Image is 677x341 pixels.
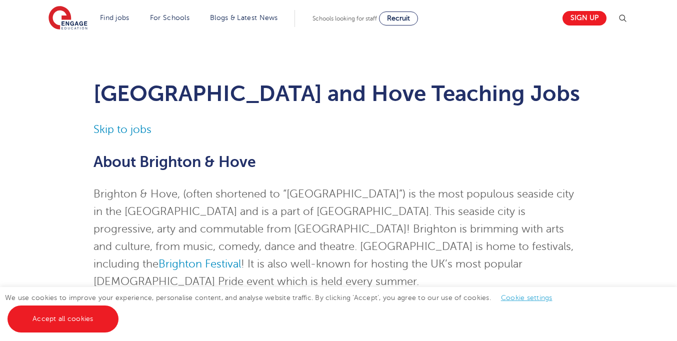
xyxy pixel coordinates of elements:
span: Schools looking for staff [312,15,377,22]
a: Skip to jobs [93,123,151,135]
a: Sign up [562,11,606,25]
h2: About Brighton & Hove [93,153,584,170]
a: Accept all cookies [7,305,118,332]
a: Brighton Festival [158,258,241,270]
a: Cookie settings [501,294,552,301]
span: We use cookies to improve your experience, personalise content, and analyse website traffic. By c... [5,294,562,322]
a: Blogs & Latest News [210,14,278,21]
h1: [GEOGRAPHIC_DATA] and Hove Teaching Jobs [93,81,584,106]
p: Brighton & Hove, (often shortened to “[GEOGRAPHIC_DATA]”) is the most populous seaside city in th... [93,185,584,290]
a: Find jobs [100,14,129,21]
a: For Schools [150,14,189,21]
img: Engage Education [48,6,87,31]
a: Recruit [379,11,418,25]
span: Recruit [387,14,410,22]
